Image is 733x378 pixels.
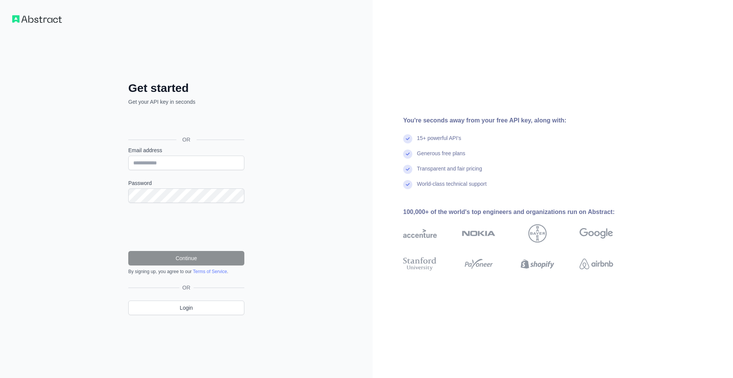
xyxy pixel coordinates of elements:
img: google [580,224,613,243]
img: check mark [403,180,412,189]
div: 15+ powerful API's [417,134,461,150]
img: check mark [403,150,412,159]
img: check mark [403,134,412,143]
div: Transparent and fair pricing [417,165,482,180]
div: Generous free plans [417,150,465,165]
div: 100,000+ of the world's top engineers and organizations run on Abstract: [403,207,638,217]
img: accenture [403,224,437,243]
img: nokia [462,224,496,243]
div: World-class technical support [417,180,487,195]
button: Continue [128,251,244,265]
a: Terms of Service [193,269,227,274]
img: Workflow [12,15,62,23]
label: Password [128,179,244,187]
img: airbnb [580,256,613,272]
img: shopify [521,256,554,272]
img: bayer [528,224,547,243]
iframe: Knop Inloggen met Google [124,114,247,131]
p: Get your API key in seconds [128,98,244,106]
h2: Get started [128,81,244,95]
div: By signing up, you agree to our . [128,269,244,275]
span: OR [176,136,197,143]
img: check mark [403,165,412,174]
label: Email address [128,146,244,154]
iframe: reCAPTCHA [128,212,244,242]
img: stanford university [403,256,437,272]
a: Login [128,301,244,315]
span: OR [179,284,194,291]
img: payoneer [462,256,496,272]
div: You're seconds away from your free API key, along with: [403,116,638,125]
